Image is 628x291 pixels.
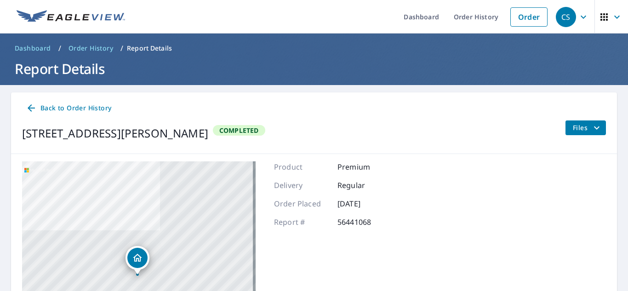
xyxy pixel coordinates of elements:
[510,7,548,27] a: Order
[22,125,208,142] div: [STREET_ADDRESS][PERSON_NAME]
[573,122,602,133] span: Files
[11,59,617,78] h1: Report Details
[337,217,393,228] p: 56441068
[337,180,393,191] p: Regular
[127,44,172,53] p: Report Details
[11,41,55,56] a: Dashboard
[274,180,329,191] p: Delivery
[556,7,576,27] div: CS
[15,44,51,53] span: Dashboard
[58,43,61,54] li: /
[17,10,125,24] img: EV Logo
[65,41,117,56] a: Order History
[337,198,393,209] p: [DATE]
[126,246,149,274] div: Dropped pin, building 1, Residential property, 132 N Fisher Ave Parachute, CO 81635
[274,161,329,172] p: Product
[11,41,617,56] nav: breadcrumb
[274,198,329,209] p: Order Placed
[565,120,606,135] button: filesDropdownBtn-56441068
[214,126,264,135] span: Completed
[120,43,123,54] li: /
[26,103,111,114] span: Back to Order History
[22,100,115,117] a: Back to Order History
[69,44,113,53] span: Order History
[274,217,329,228] p: Report #
[337,161,393,172] p: Premium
